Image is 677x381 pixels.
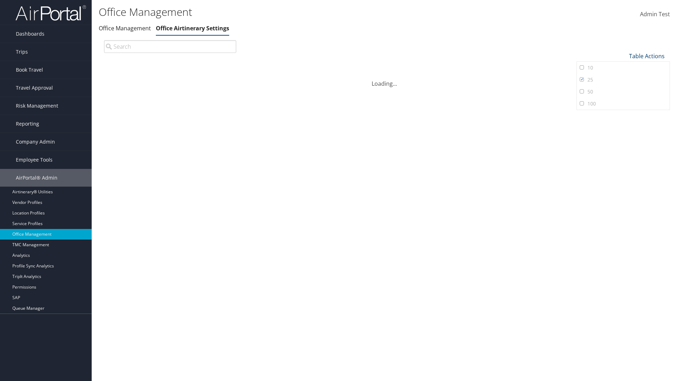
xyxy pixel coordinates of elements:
span: Travel Approval [16,79,53,97]
span: Risk Management [16,97,58,115]
span: Employee Tools [16,151,53,169]
span: Trips [16,43,28,61]
img: airportal-logo.png [16,5,86,21]
a: 25 [577,74,670,86]
span: Company Admin [16,133,55,151]
a: 100 [577,98,670,110]
span: Book Travel [16,61,43,79]
span: Dashboards [16,25,44,43]
span: Reporting [16,115,39,133]
a: 10 [577,62,670,74]
a: 50 [577,86,670,98]
span: AirPortal® Admin [16,169,57,187]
